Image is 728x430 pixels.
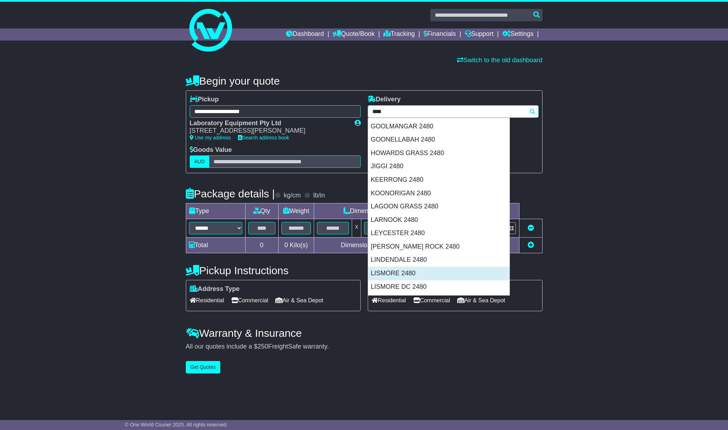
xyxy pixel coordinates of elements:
span: Residential [190,295,224,306]
button: Get Quotes [186,361,221,373]
div: [PERSON_NAME] ROCK 2480 [368,240,509,254]
label: Delivery [368,96,401,103]
div: LINDENDALE 2480 [368,253,509,267]
td: 0 [245,238,278,253]
label: AUD [190,155,210,168]
div: LISMORE DC 2480 [368,280,509,294]
typeahead: Please provide city [368,105,539,118]
td: x [352,219,361,238]
label: Goods Value [190,146,232,154]
div: Laboratory Equipment Pty Ltd [190,120,347,127]
div: All our quotes include a $ FreightSafe warranty. [186,343,543,351]
div: LARNOOK 2480 [368,213,509,227]
td: Total [186,238,245,253]
a: Settings [502,28,534,41]
div: [GEOGRAPHIC_DATA] 2480 [368,293,509,307]
td: Weight [278,203,314,219]
a: Tracking [383,28,415,41]
span: 250 [258,343,268,350]
td: Type [186,203,245,219]
div: LEYCESTER 2480 [368,227,509,240]
a: Switch to the old dashboard [457,57,542,64]
label: lb/in [313,192,325,200]
div: LAGOON GRASS 2480 [368,200,509,213]
a: Quote/Book [333,28,374,41]
span: 0 [284,241,288,249]
div: HOWARDS GRASS 2480 [368,147,509,160]
h4: Warranty & Insurance [186,327,543,339]
label: Address Type [190,285,240,293]
span: © One World Courier 2025. All rights reserved. [125,422,228,428]
a: Add new item [528,241,534,249]
span: Commercial [413,295,450,306]
label: kg/cm [284,192,301,200]
a: Use my address [190,135,231,140]
a: Remove this item [528,224,534,232]
td: Dimensions (L x W x H) [314,203,446,219]
h4: Pickup Instructions [186,265,361,276]
td: Qty [245,203,278,219]
span: Air & Sea Depot [275,295,323,306]
a: Search address book [238,135,289,140]
div: JIGGI 2480 [368,160,509,173]
td: Dimensions in Centimetre(s) [314,238,446,253]
div: GOONELLABAH 2480 [368,133,509,147]
span: Residential [372,295,406,306]
a: Financials [424,28,456,41]
label: Pickup [190,96,219,103]
div: KOONORIGAN 2480 [368,187,509,200]
td: Kilo(s) [278,238,314,253]
div: KEERRONG 2480 [368,173,509,187]
div: GOOLMANGAR 2480 [368,120,509,133]
a: Dashboard [286,28,324,41]
div: LISMORE 2480 [368,267,509,280]
span: Commercial [231,295,268,306]
a: Support [465,28,494,41]
h4: Begin your quote [186,75,543,87]
h4: Package details | [186,188,275,200]
div: [STREET_ADDRESS][PERSON_NAME] [190,127,347,135]
span: Air & Sea Depot [457,295,505,306]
